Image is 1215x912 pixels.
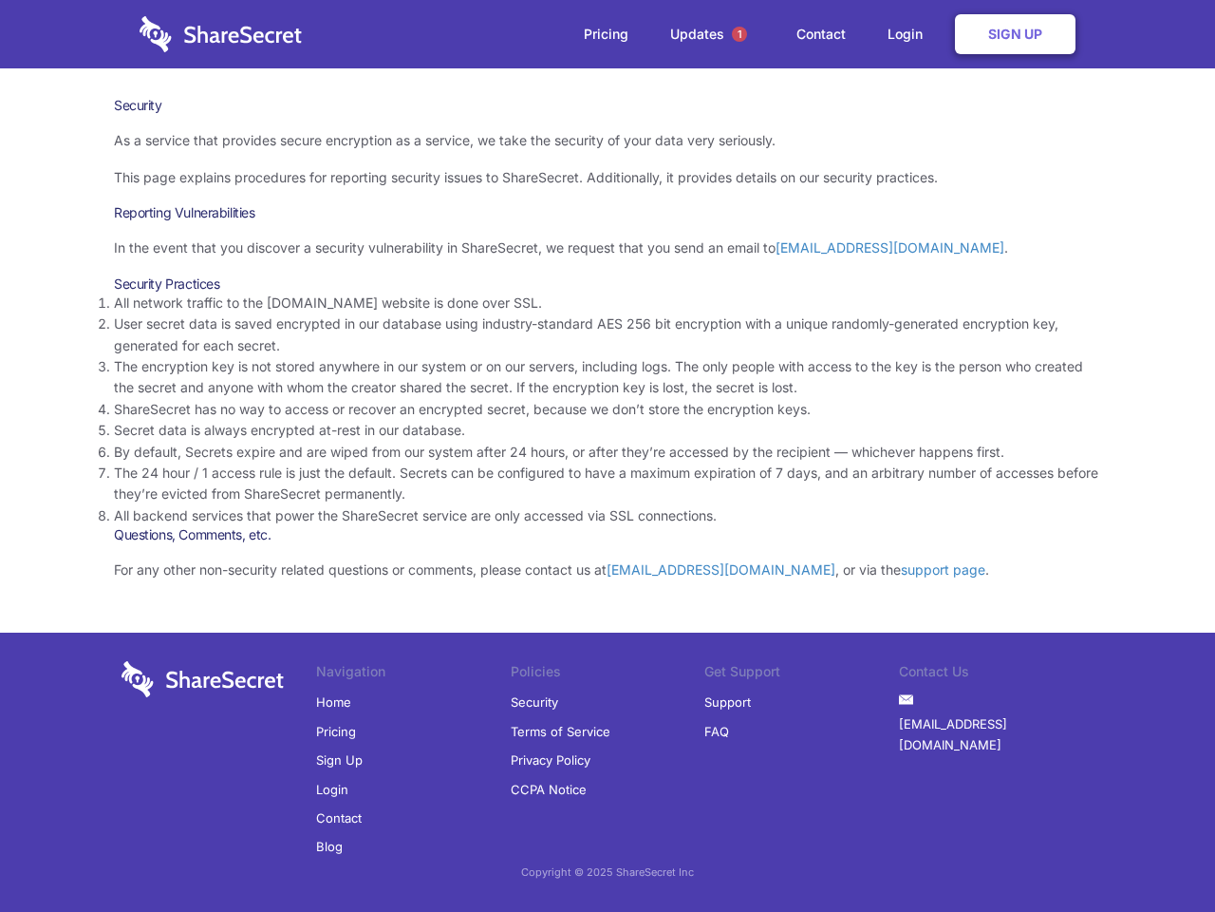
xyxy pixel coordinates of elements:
[565,5,647,64] a: Pricing
[511,746,590,774] a: Privacy Policy
[704,661,899,688] li: Get Support
[114,505,1101,526] li: All backend services that power the ShareSecret service are only accessed via SSL connections.
[511,688,558,716] a: Security
[316,688,351,716] a: Home
[899,710,1093,760] a: [EMAIL_ADDRESS][DOMAIN_NAME]
[316,804,362,832] a: Contact
[114,293,1101,313] li: All network traffic to the [DOMAIN_NAME] website is done over SSL.
[114,442,1101,463] li: By default, Secrets expire and are wiped from our system after 24 hours, or after they’re accesse...
[316,775,348,804] a: Login
[316,832,343,861] a: Blog
[114,237,1101,258] p: In the event that you discover a security vulnerability in ShareSecret, we request that you send ...
[114,356,1101,399] li: The encryption key is not stored anywhere in our system or on our servers, including logs. The on...
[901,561,985,578] a: support page
[316,661,511,688] li: Navigation
[777,5,865,64] a: Contact
[511,661,705,688] li: Policies
[140,16,302,52] img: logo-wordmark-white-trans-d4663122ce5f474addd5e946df7df03e33cb6a1c49d2221995e7729f52c070b2.svg
[704,688,751,716] a: Support
[114,167,1101,188] p: This page explains procedures for reporting security issues to ShareSecret. Additionally, it prov...
[114,420,1101,441] li: Secret data is always encrypted at-rest in our database.
[511,717,610,746] a: Terms of Service
[114,463,1101,505] li: The 24 hour / 1 access rule is just the default. Secrets can be configured to have a maximum expi...
[114,130,1101,151] p: As a service that provides secure encryption as a service, we take the security of your data very...
[955,14,1075,54] a: Sign Up
[776,239,1004,256] a: [EMAIL_ADDRESS][DOMAIN_NAME]
[732,27,747,42] span: 1
[869,5,951,64] a: Login
[511,775,587,804] a: CCPA Notice
[114,313,1101,356] li: User secret data is saved encrypted in our database using industry-standard AES 256 bit encryptio...
[121,661,284,697] img: logo-wordmark-white-trans-d4663122ce5f474addd5e946df7df03e33cb6a1c49d2221995e7729f52c070b2.svg
[114,399,1101,420] li: ShareSecret has no way to access or recover an encrypted secret, because we don’t store the encry...
[316,717,356,746] a: Pricing
[316,746,363,774] a: Sign Up
[114,275,1101,293] h3: Security Practices
[607,561,835,578] a: [EMAIL_ADDRESS][DOMAIN_NAME]
[899,661,1093,688] li: Contact Us
[114,526,1101,543] h3: Questions, Comments, etc.
[704,717,729,746] a: FAQ
[114,97,1101,114] h1: Security
[114,204,1101,221] h3: Reporting Vulnerabilities
[114,560,1101,580] p: For any other non-security related questions or comments, please contact us at , or via the .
